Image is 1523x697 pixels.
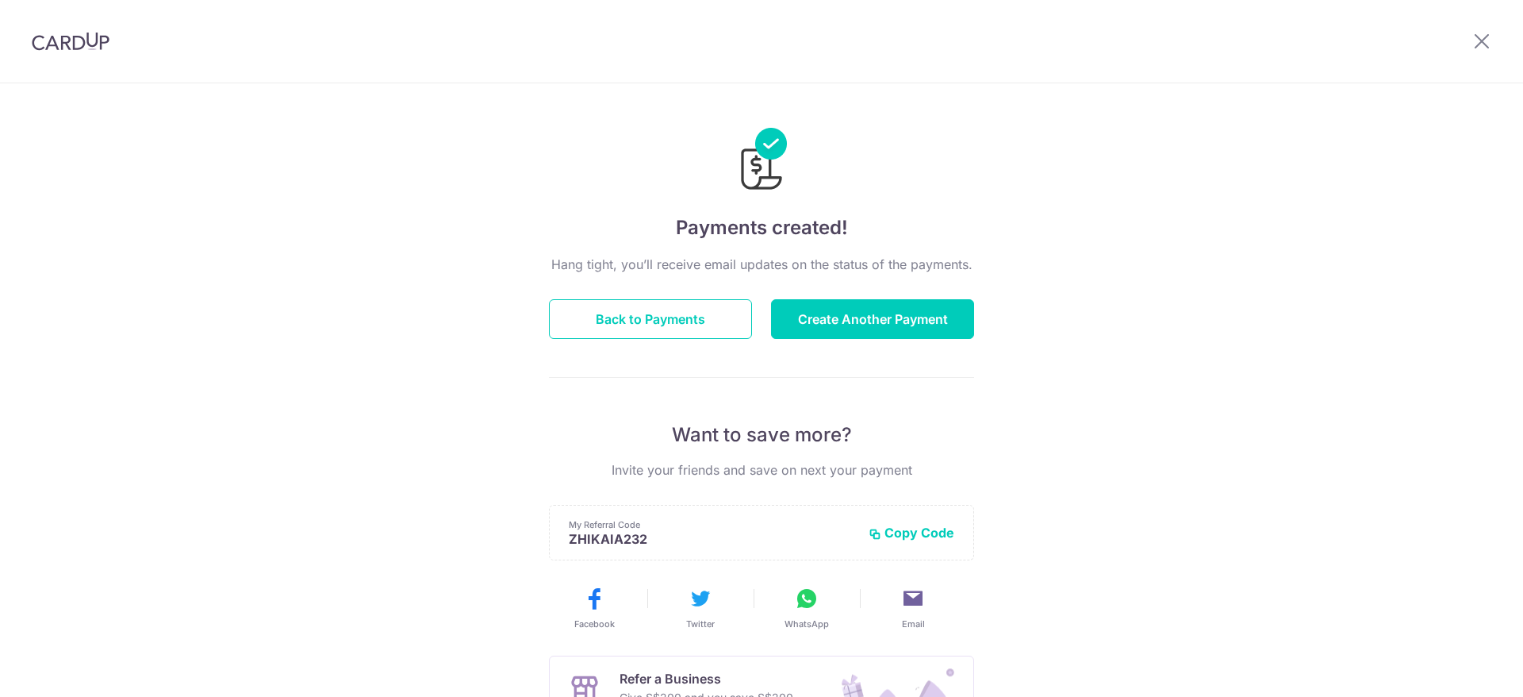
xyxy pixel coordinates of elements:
img: CardUp [32,32,109,51]
p: Invite your friends and save on next your payment [549,460,974,479]
span: Facebook [574,618,615,630]
p: Hang tight, you’ll receive email updates on the status of the payments. [549,255,974,274]
button: Twitter [654,586,747,630]
p: Want to save more? [549,422,974,448]
span: WhatsApp [785,618,829,630]
p: Refer a Business [620,669,793,688]
button: Copy Code [869,525,954,541]
button: Create Another Payment [771,299,974,339]
button: Email [866,586,960,630]
button: WhatsApp [760,586,854,630]
button: Facebook [547,586,641,630]
button: Back to Payments [549,299,752,339]
img: Payments [736,128,787,194]
span: Twitter [686,618,715,630]
span: Email [902,618,925,630]
h4: Payments created! [549,214,974,242]
p: My Referral Code [569,518,856,531]
p: ZHIKAIA232 [569,531,856,547]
